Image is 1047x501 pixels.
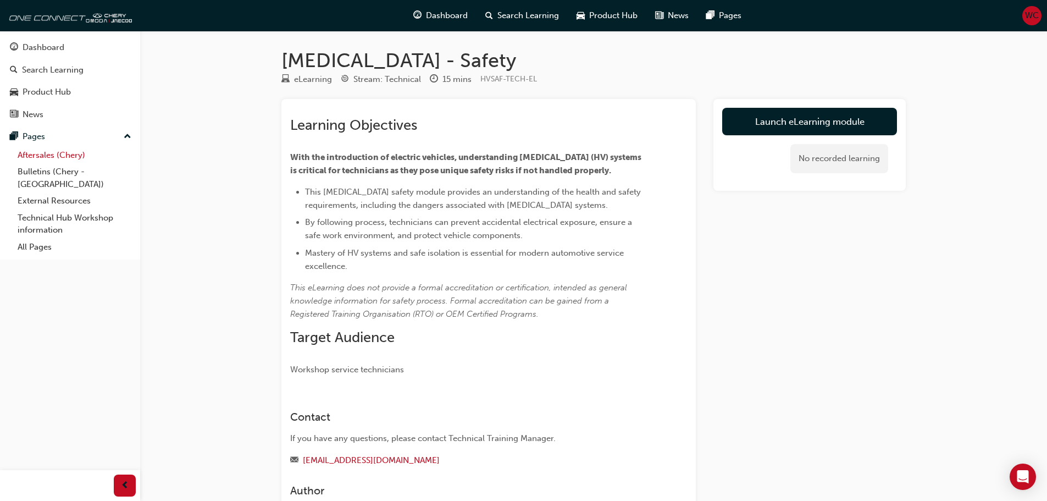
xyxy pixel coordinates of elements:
span: prev-icon [121,479,129,493]
a: Launch eLearning module [722,108,897,135]
span: email-icon [290,456,298,466]
span: news-icon [10,110,18,120]
span: Mastery of HV systems and safe isolation is essential for modern automotive service excellence. [305,248,626,271]
span: guage-icon [10,43,18,53]
span: Target Audience [290,329,395,346]
span: news-icon [655,9,663,23]
img: oneconnect [5,4,132,26]
a: External Resources [13,192,136,210]
span: target-icon [341,75,349,85]
span: Workshop service technicians [290,365,404,375]
a: News [4,104,136,125]
span: News [668,9,689,22]
a: Technical Hub Workshop information [13,210,136,239]
div: Dashboard [23,41,64,54]
span: up-icon [124,130,131,144]
a: Search Learning [4,60,136,80]
span: Dashboard [426,9,468,22]
button: Pages [4,126,136,147]
a: Product Hub [4,82,136,102]
button: WC [1022,6,1042,25]
a: All Pages [13,239,136,256]
span: WC [1025,9,1039,22]
div: Search Learning [22,64,84,76]
div: eLearning [294,73,332,86]
span: pages-icon [706,9,714,23]
button: DashboardSearch LearningProduct HubNews [4,35,136,126]
span: Learning resource code [480,74,537,84]
a: [EMAIL_ADDRESS][DOMAIN_NAME] [303,455,440,465]
div: 15 mins [442,73,472,86]
span: car-icon [10,87,18,97]
a: Dashboard [4,37,136,58]
span: guage-icon [413,9,422,23]
span: By following process, technicians can prevent accidental electrical exposure, ensure a safe work ... [305,217,634,240]
span: search-icon [10,65,18,75]
a: guage-iconDashboard [405,4,477,27]
span: Search Learning [497,9,559,22]
span: clock-icon [430,75,438,85]
a: car-iconProduct Hub [568,4,646,27]
div: Pages [23,130,45,143]
div: News [23,108,43,121]
span: Learning Objectives [290,117,417,134]
span: This eLearning does not provide a formal accreditation or certification, intended as general know... [290,283,629,319]
span: With the introduction of electric vehicles, understanding [MEDICAL_DATA] (HV) systems is critical... [290,152,643,175]
h3: Author [290,485,647,497]
span: search-icon [485,9,493,23]
span: Product Hub [589,9,638,22]
a: Aftersales (Chery) [13,147,136,164]
a: pages-iconPages [697,4,750,27]
a: search-iconSearch Learning [477,4,568,27]
a: Bulletins (Chery - [GEOGRAPHIC_DATA]) [13,163,136,192]
div: No recorded learning [790,144,888,173]
span: Pages [719,9,741,22]
h3: Contact [290,411,647,423]
div: Type [281,73,332,86]
span: learningResourceType_ELEARNING-icon [281,75,290,85]
div: Email [290,454,647,467]
span: pages-icon [10,132,18,142]
a: news-iconNews [646,4,697,27]
div: If you have any questions, please contact Technical Training Manager. [290,432,647,445]
div: Stream: Technical [353,73,421,86]
div: Open Intercom Messenger [1010,464,1036,490]
span: This [MEDICAL_DATA] safety module provides an understanding of the health and safety requirements... [305,187,643,210]
div: Stream [341,73,421,86]
span: car-icon [577,9,585,23]
div: Product Hub [23,86,71,98]
h1: [MEDICAL_DATA] - Safety [281,48,906,73]
div: Duration [430,73,472,86]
